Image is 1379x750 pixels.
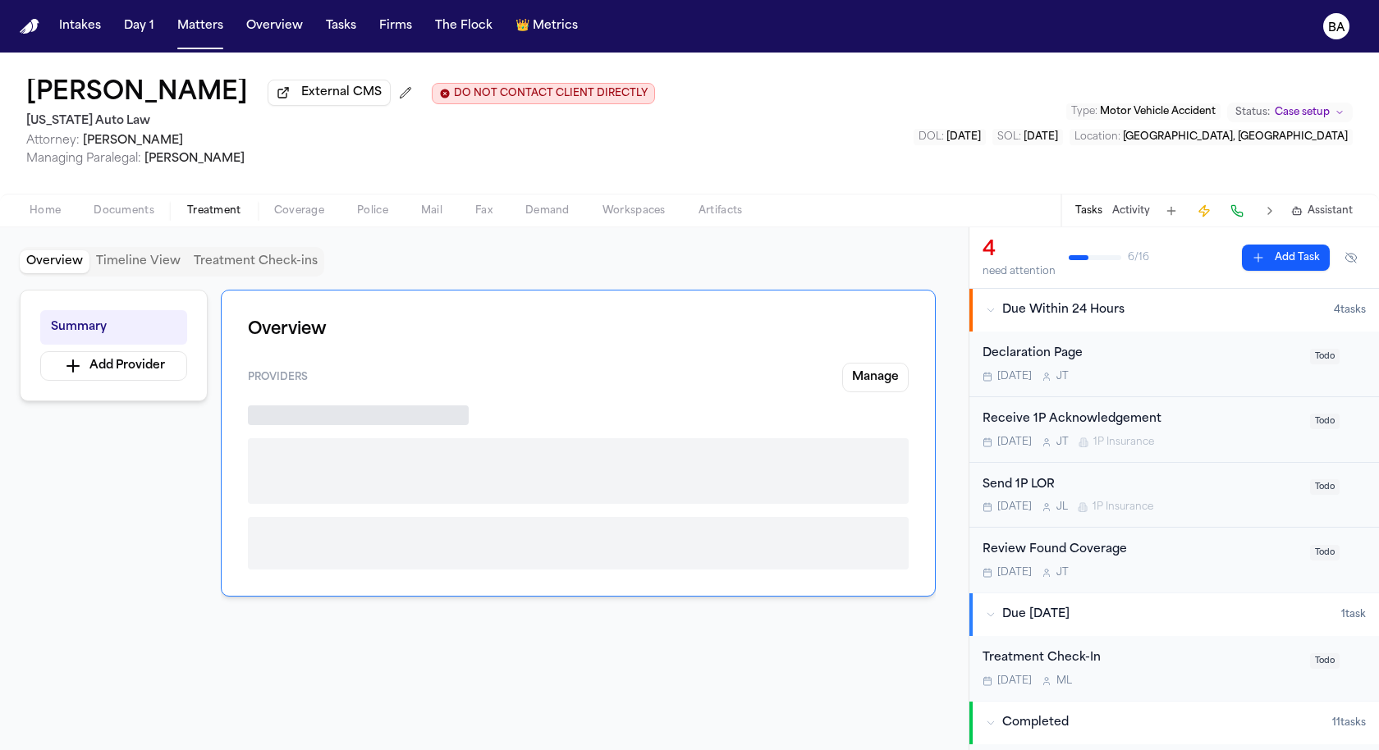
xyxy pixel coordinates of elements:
[969,593,1379,636] button: Due [DATE]1task
[969,636,1379,701] div: Open task: Treatment Check-In
[1100,107,1216,117] span: Motor Vehicle Accident
[30,204,61,217] span: Home
[983,265,1056,278] div: need attention
[40,310,187,345] button: Summary
[1336,245,1366,271] button: Hide completed tasks (⌘⇧H)
[602,204,666,217] span: Workspaces
[997,675,1032,688] span: [DATE]
[525,204,570,217] span: Demand
[1226,199,1248,222] button: Make a Call
[89,250,187,273] button: Timeline View
[1066,103,1221,120] button: Edit Type: Motor Vehicle Accident
[248,371,308,384] span: Providers
[1002,302,1125,318] span: Due Within 24 Hours
[26,153,141,165] span: Managing Paralegal:
[969,397,1379,463] div: Open task: Receive 1P Acknowledgement
[421,204,442,217] span: Mail
[969,702,1379,744] button: Completed11tasks
[1074,132,1120,142] span: Location :
[248,317,909,343] h1: Overview
[969,463,1379,528] div: Open task: Send 1P LOR
[983,649,1300,668] div: Treatment Check-In
[1093,436,1154,449] span: 1P Insurance
[26,112,655,131] h2: [US_STATE] Auto Law
[1275,106,1330,119] span: Case setup
[919,132,944,142] span: DOL :
[432,83,655,104] button: Edit client contact restriction
[40,351,187,381] button: Add Provider
[983,476,1300,495] div: Send 1P LOR
[969,289,1379,332] button: Due Within 24 Hours4tasks
[20,19,39,34] a: Home
[1310,653,1340,669] span: Todo
[428,11,499,41] button: The Flock
[83,135,183,147] span: [PERSON_NAME]
[992,129,1063,145] button: Edit SOL: 2027-08-31
[983,345,1300,364] div: Declaration Page
[997,370,1032,383] span: [DATE]
[1235,106,1270,119] span: Status:
[1071,107,1097,117] span: Type :
[274,204,324,217] span: Coverage
[1332,716,1366,729] span: 11 task s
[1056,436,1069,449] span: J T
[187,204,241,217] span: Treatment
[1193,199,1216,222] button: Create Immediate Task
[1242,245,1330,271] button: Add Task
[1227,103,1353,122] button: Change status from Case setup
[1310,414,1340,429] span: Todo
[1056,675,1072,688] span: M L
[94,204,154,217] span: Documents
[1056,501,1068,514] span: J L
[240,11,309,41] button: Overview
[475,204,492,217] span: Fax
[319,11,363,41] button: Tasks
[1002,715,1069,731] span: Completed
[53,11,108,41] button: Intakes
[26,79,248,108] h1: [PERSON_NAME]
[1024,132,1058,142] span: [DATE]
[969,332,1379,397] div: Open task: Declaration Page
[1056,566,1069,579] span: J T
[20,250,89,273] button: Overview
[1160,199,1183,222] button: Add Task
[1310,545,1340,560] span: Todo
[1070,129,1353,145] button: Edit Location: Flint, MI
[1308,204,1353,217] span: Assistant
[454,87,648,100] span: DO NOT CONTACT CLIENT DIRECTLY
[1056,370,1069,383] span: J T
[1128,251,1149,264] span: 6 / 16
[26,79,248,108] button: Edit matter name
[373,11,419,41] button: Firms
[171,11,230,41] button: Matters
[1310,479,1340,495] span: Todo
[699,204,743,217] span: Artifacts
[20,19,39,34] img: Finch Logo
[509,11,584,41] button: crownMetrics
[1123,132,1348,142] span: [GEOGRAPHIC_DATA], [GEOGRAPHIC_DATA]
[983,410,1300,429] div: Receive 1P Acknowledgement
[1112,204,1150,217] button: Activity
[357,204,388,217] span: Police
[983,541,1300,560] div: Review Found Coverage
[946,132,981,142] span: [DATE]
[117,11,161,41] button: Day 1
[997,501,1032,514] span: [DATE]
[301,85,382,101] span: External CMS
[969,528,1379,592] div: Open task: Review Found Coverage
[26,135,80,147] span: Attorney:
[997,132,1021,142] span: SOL :
[1093,501,1153,514] span: 1P Insurance
[1341,608,1366,621] span: 1 task
[1310,349,1340,364] span: Todo
[914,129,986,145] button: Edit DOL: 2025-08-31
[1002,606,1070,623] span: Due [DATE]
[1075,204,1102,217] button: Tasks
